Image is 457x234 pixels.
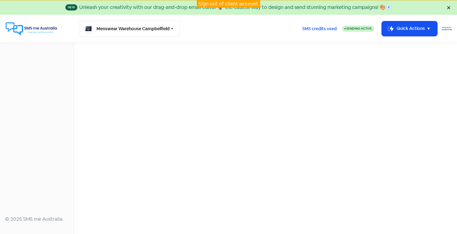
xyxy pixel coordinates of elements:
[5,216,69,223] div: © 2025 SMS me Australia
[302,26,337,32] span: SMS credits used
[297,25,342,31] a: SMS credits used
[346,27,372,31] span: Sending Active
[342,25,374,32] a: Sending Active
[382,21,437,36] button: Quick Actions
[199,1,258,7] a: Sign out of client account
[441,23,452,34] img: User
[79,20,180,37] button: Menswear Warehouse Campbelfield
